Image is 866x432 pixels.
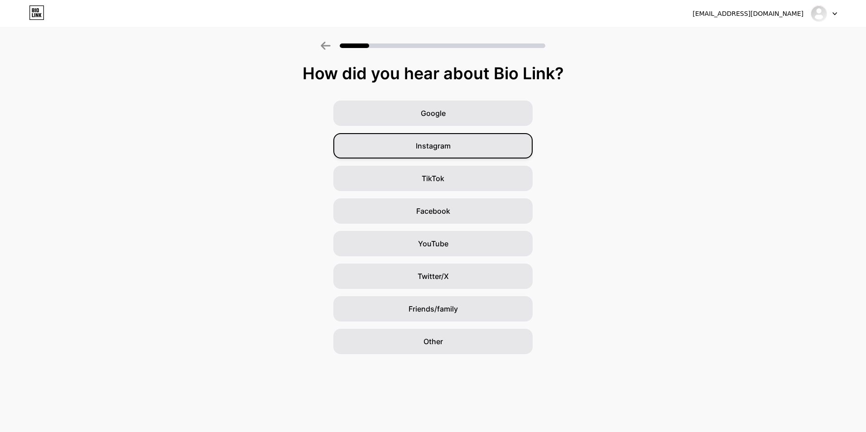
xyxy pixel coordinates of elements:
[416,140,451,151] span: Instagram
[5,64,861,82] div: How did you hear about Bio Link?
[418,238,448,249] span: YouTube
[421,108,446,119] span: Google
[810,5,828,22] img: ecopetsas
[422,173,444,184] span: TikTok
[423,336,443,347] span: Other
[693,9,803,19] div: [EMAIL_ADDRESS][DOMAIN_NAME]
[416,206,450,216] span: Facebook
[409,303,458,314] span: Friends/family
[418,271,449,282] span: Twitter/X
